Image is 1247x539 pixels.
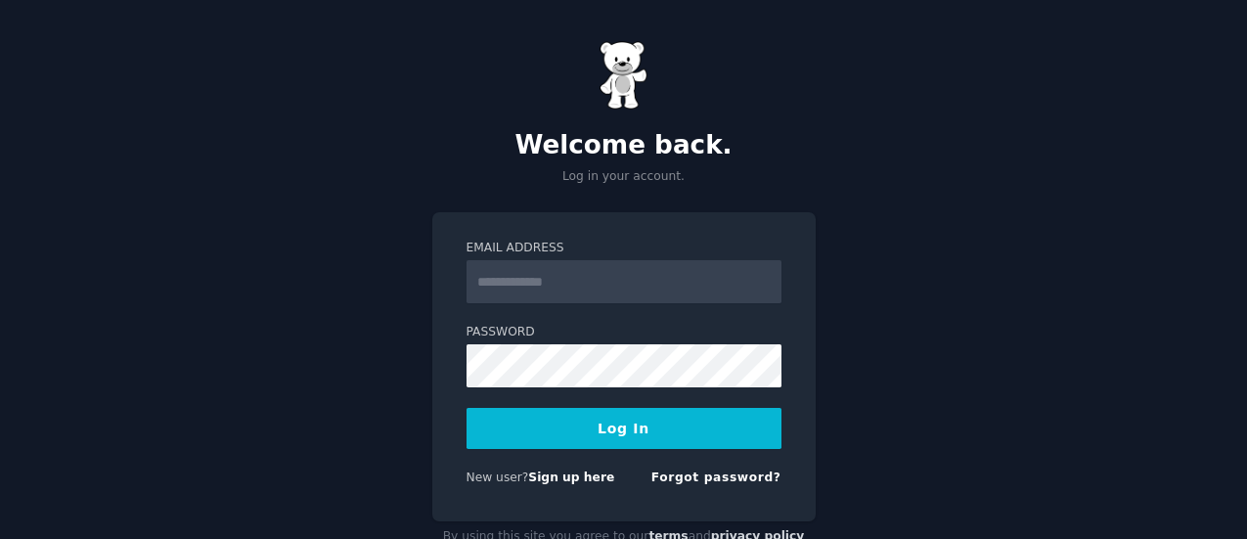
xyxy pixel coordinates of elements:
label: Password [467,324,781,341]
a: Sign up here [528,471,614,484]
label: Email Address [467,240,781,257]
p: Log in your account. [432,168,816,186]
span: New user? [467,471,529,484]
h2: Welcome back. [432,130,816,161]
img: Gummy Bear [600,41,648,110]
a: Forgot password? [651,471,781,484]
button: Log In [467,408,781,449]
